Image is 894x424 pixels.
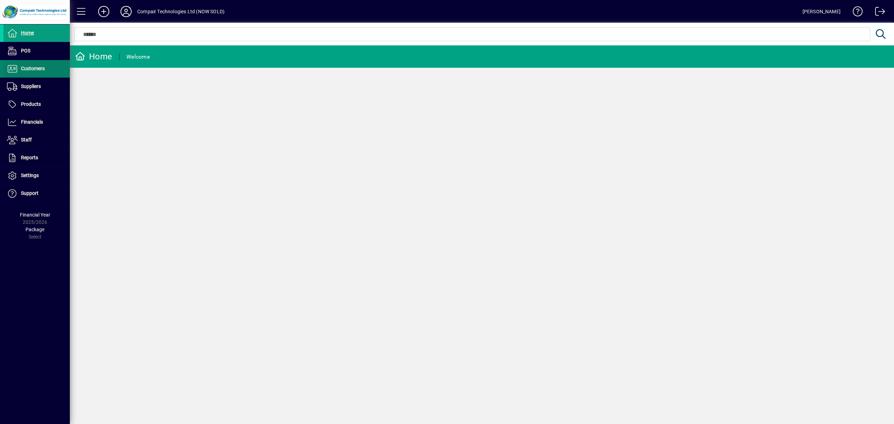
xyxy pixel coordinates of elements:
[126,51,150,63] div: Welcome
[803,6,841,17] div: [PERSON_NAME]
[3,60,70,78] a: Customers
[3,42,70,60] a: POS
[3,114,70,131] a: Financials
[21,66,45,71] span: Customers
[3,149,70,167] a: Reports
[21,190,38,196] span: Support
[21,83,41,89] span: Suppliers
[21,48,30,53] span: POS
[20,212,50,218] span: Financial Year
[870,1,885,24] a: Logout
[3,185,70,202] a: Support
[3,96,70,113] a: Products
[137,6,225,17] div: Compair Technologies Ltd (NOW SOLD)
[21,173,39,178] span: Settings
[21,155,38,160] span: Reports
[3,167,70,184] a: Settings
[21,30,34,36] span: Home
[3,78,70,95] a: Suppliers
[21,137,32,142] span: Staff
[848,1,863,24] a: Knowledge Base
[21,101,41,107] span: Products
[93,5,115,18] button: Add
[75,51,112,62] div: Home
[25,227,44,232] span: Package
[3,131,70,149] a: Staff
[21,119,43,125] span: Financials
[115,5,137,18] button: Profile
